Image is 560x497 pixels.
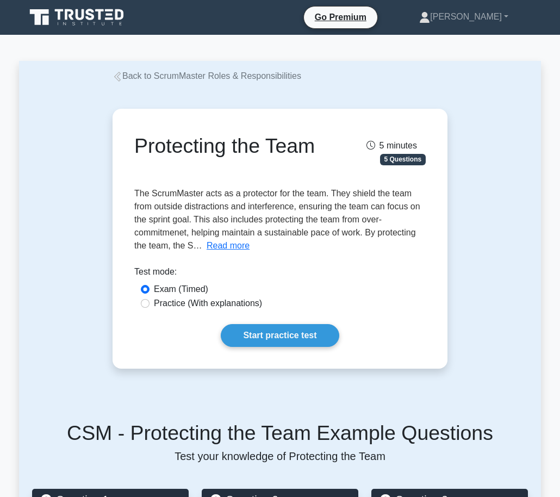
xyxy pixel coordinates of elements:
h5: CSM - Protecting the Team Example Questions [32,421,528,445]
span: 5 minutes [366,141,417,150]
a: [PERSON_NAME] [393,6,534,28]
button: Read more [207,239,250,252]
p: Test your knowledge of Protecting the Team [32,450,528,463]
label: Practice (With explanations) [154,297,262,310]
h1: Protecting the Team [134,134,324,158]
span: The ScrumMaster acts as a protector for the team. They shield the team from outside distractions ... [134,189,420,250]
label: Exam (Timed) [154,283,208,296]
span: 5 Questions [380,154,426,165]
div: Test mode: [134,265,426,283]
a: Back to ScrumMaster Roles & Responsibilities [113,71,301,80]
a: Go Premium [308,10,373,24]
a: Start practice test [221,324,339,347]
